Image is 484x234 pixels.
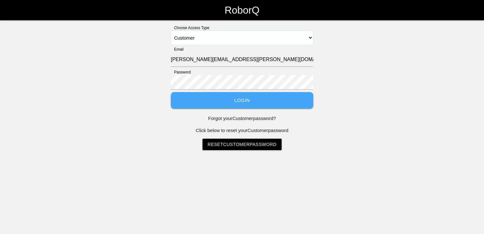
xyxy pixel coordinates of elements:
a: ResetCustomerPassword [202,139,282,150]
label: Choose Access Type [171,25,209,31]
label: Email [171,47,183,52]
label: Password [171,69,191,75]
button: Login [171,92,313,109]
p: Forgot your Customer password? [171,115,313,122]
p: Click below to reset your Customer password [171,127,313,134]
